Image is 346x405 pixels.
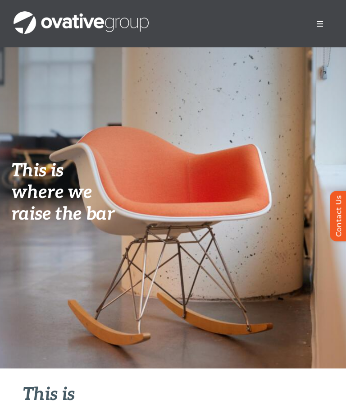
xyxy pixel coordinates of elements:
[11,160,64,182] span: This is
[11,182,114,225] span: where we raise the bar
[307,15,332,33] nav: Menu
[14,10,149,19] a: OG_Full_horizontal_WHT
